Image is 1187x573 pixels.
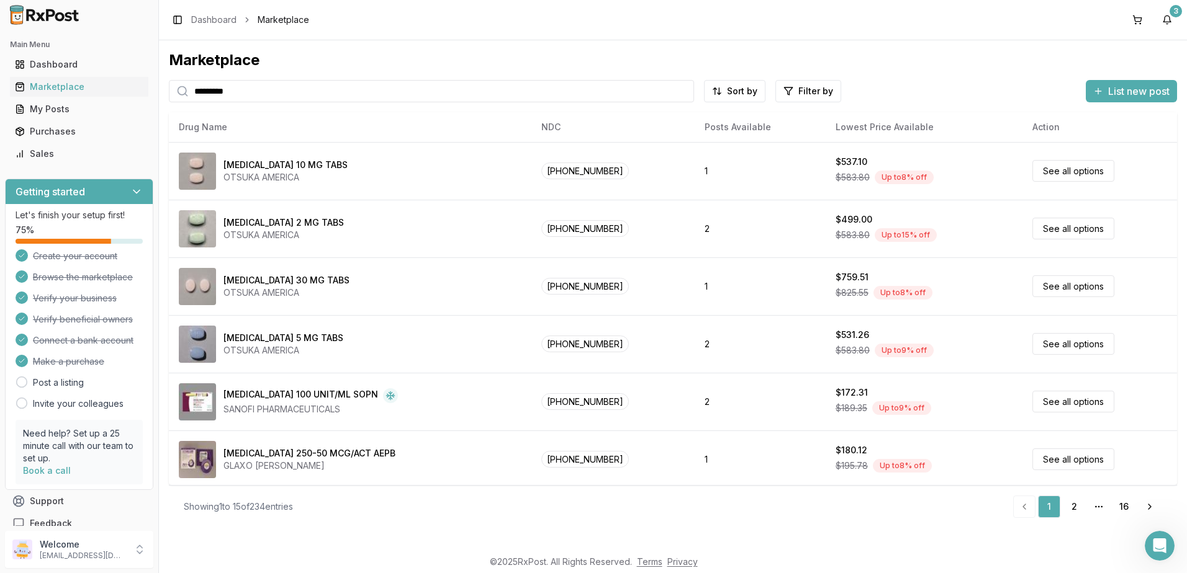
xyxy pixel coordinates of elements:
p: Need help? Set up a 25 minute call with our team to set up. [23,427,135,464]
a: See all options [1032,275,1114,297]
a: See all options [1032,160,1114,182]
div: Marketplace [169,50,1177,70]
span: $195.78 [836,460,868,472]
button: Dashboard [5,55,153,74]
img: Abilify 2 MG TABS [179,210,216,247]
img: User avatar [12,540,32,559]
button: My Posts [5,99,153,119]
div: $180.12 [836,444,867,456]
p: Welcome [40,538,126,551]
h2: Main Menu [10,40,148,50]
p: Let's finish your setup first! [16,209,143,221]
th: Drug Name [169,112,531,142]
div: Up to 9 % off [872,401,931,415]
div: $537.10 [836,156,867,168]
div: Dashboard [15,58,143,71]
h3: Getting started [16,184,85,199]
iframe: Intercom live chat [1145,531,1175,561]
div: Up to 8 % off [873,459,932,473]
a: Dashboard [10,53,148,76]
img: Abilify 5 MG TABS [179,326,216,363]
span: $583.80 [836,171,870,184]
div: Purchases [15,125,143,138]
img: Abilify 30 MG TABS [179,268,216,305]
td: 2 [695,200,826,257]
span: [PHONE_NUMBER] [541,451,629,468]
a: Go to next page [1137,495,1162,518]
button: Marketplace [5,77,153,97]
div: $172.31 [836,386,868,399]
div: $531.26 [836,329,869,341]
span: [PHONE_NUMBER] [541,335,629,352]
div: OTSUKA AMERICA [223,286,350,299]
a: 1 [1038,495,1060,518]
button: 3 [1157,10,1177,30]
div: OTSUKA AMERICA [223,171,348,184]
span: Verify your business [33,292,117,304]
span: [PHONE_NUMBER] [541,162,629,179]
a: See all options [1032,448,1114,470]
span: [PHONE_NUMBER] [541,278,629,295]
button: Support [5,490,153,512]
th: Lowest Price Available [826,112,1022,142]
th: NDC [531,112,695,142]
button: Feedback [5,512,153,535]
div: Sales [15,148,143,160]
div: My Posts [15,103,143,115]
p: [EMAIL_ADDRESS][DOMAIN_NAME] [40,551,126,561]
div: Up to 8 % off [873,286,932,300]
span: Filter by [798,85,833,97]
div: GLAXO [PERSON_NAME] [223,460,395,472]
th: Posts Available [695,112,826,142]
button: Sort by [704,80,765,102]
a: Privacy [667,556,698,567]
a: Sales [10,143,148,165]
div: Showing 1 to 15 of 234 entries [184,500,293,513]
div: $499.00 [836,213,872,226]
div: [MEDICAL_DATA] 10 MG TABS [223,159,348,171]
div: [MEDICAL_DATA] 250-50 MCG/ACT AEPB [223,447,395,460]
a: My Posts [10,98,148,120]
div: Marketplace [15,81,143,93]
span: Sort by [727,85,757,97]
div: OTSUKA AMERICA [223,229,344,241]
span: $583.80 [836,229,870,241]
span: $825.55 [836,286,869,299]
a: Marketplace [10,76,148,98]
a: List new post [1086,86,1177,99]
a: Dashboard [191,14,237,26]
img: Abilify 10 MG TABS [179,153,216,190]
span: [PHONE_NUMBER] [541,220,629,237]
td: 1 [695,257,826,315]
span: Feedback [30,517,72,530]
span: Marketplace [258,14,309,26]
td: 1 [695,142,826,200]
a: See all options [1032,218,1114,239]
nav: breadcrumb [191,14,309,26]
span: List new post [1108,84,1170,99]
a: Book a call [23,465,71,476]
div: [MEDICAL_DATA] 2 MG TABS [223,216,344,229]
button: Filter by [775,80,841,102]
div: [MEDICAL_DATA] 5 MG TABS [223,332,343,344]
div: Up to 15 % off [875,228,937,242]
a: Purchases [10,120,148,143]
span: Create your account [33,250,117,262]
img: Admelog SoloStar 100 UNIT/ML SOPN [179,383,216,420]
span: Verify beneficial owners [33,313,133,326]
td: 2 [695,315,826,373]
td: 2 [695,373,826,430]
img: Advair Diskus 250-50 MCG/ACT AEPB [179,441,216,478]
span: $583.80 [836,344,870,357]
th: Action [1022,112,1177,142]
span: [PHONE_NUMBER] [541,393,629,410]
div: $759.51 [836,271,869,283]
div: Up to 8 % off [875,171,934,184]
span: 75 % [16,224,34,236]
a: Terms [637,556,662,567]
div: [MEDICAL_DATA] 30 MG TABS [223,274,350,286]
img: RxPost Logo [5,5,84,25]
a: See all options [1032,391,1114,412]
nav: pagination [1013,495,1162,518]
a: 16 [1113,495,1135,518]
